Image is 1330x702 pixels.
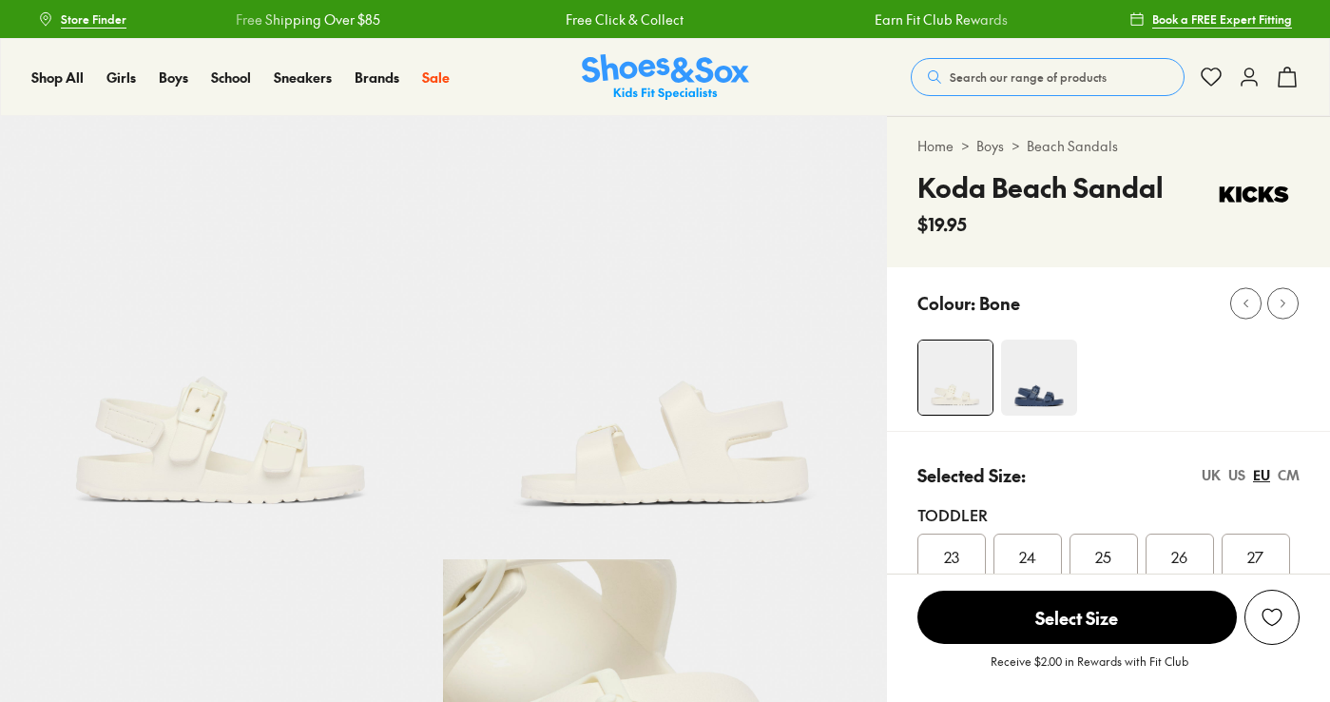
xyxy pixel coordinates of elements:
span: $19.95 [917,211,967,237]
span: Search our range of products [950,68,1107,86]
a: Beach Sandals [1027,136,1118,156]
span: 27 [1247,545,1263,568]
a: Shop All [31,68,84,88]
a: Sneakers [274,68,332,88]
div: > > [917,136,1300,156]
a: Free Shipping Over $85 [235,10,379,29]
span: 25 [1095,545,1111,568]
img: 4-561680_1 [1001,340,1077,416]
a: Free Click & Collect [565,10,683,29]
a: Book a FREE Expert Fitting [1129,2,1292,36]
p: Receive $2.00 in Rewards with Fit Club [991,653,1188,687]
p: Colour: [917,290,975,316]
span: 24 [1019,545,1036,568]
a: Sale [422,68,450,88]
div: US [1228,465,1245,485]
img: 4-561676_1 [918,341,993,415]
a: Shoes & Sox [582,54,749,101]
img: SNS_Logo_Responsive.svg [582,54,749,101]
img: Vendor logo [1208,167,1300,224]
div: Toddler [917,503,1300,526]
a: Earn Fit Club Rewards [874,10,1007,29]
span: Store Finder [61,10,126,28]
a: Brands [355,68,399,88]
span: 23 [944,545,959,568]
a: Boys [976,136,1004,156]
p: Bone [979,290,1020,316]
button: Search our range of products [911,58,1185,96]
h4: Koda Beach Sandal [917,167,1164,207]
button: Select Size [917,590,1237,645]
span: Select Size [917,591,1237,644]
a: Store Finder [38,2,126,36]
span: 26 [1171,545,1187,568]
a: Boys [159,68,188,88]
a: School [211,68,251,88]
span: Book a FREE Expert Fitting [1152,10,1292,28]
img: 5-561677_1 [443,116,886,559]
div: UK [1202,465,1221,485]
button: Add to Wishlist [1244,590,1300,645]
div: EU [1253,465,1270,485]
div: CM [1278,465,1300,485]
p: Selected Size: [917,462,1026,488]
a: Home [917,136,954,156]
a: Girls [106,68,136,88]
